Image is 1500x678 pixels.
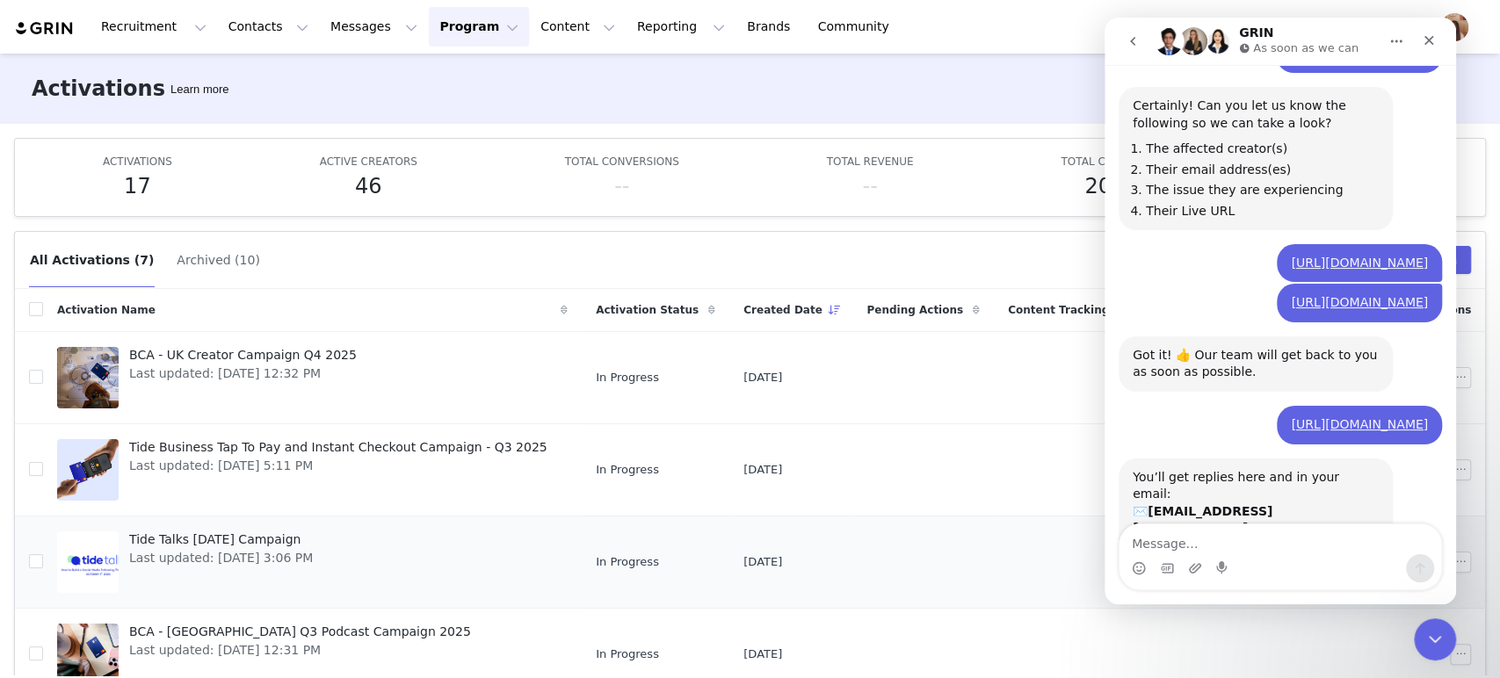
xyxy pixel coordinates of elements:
[320,155,417,168] span: ACTIVE CREATORS
[1311,7,1350,47] button: Search
[28,451,274,520] div: You’ll get replies here and in your email: ✉️
[743,461,782,479] span: [DATE]
[596,646,659,663] span: In Progress
[596,553,659,571] span: In Progress
[866,302,963,318] span: Pending Actions
[565,155,679,168] span: TOTAL CONVERSIONS
[355,170,382,202] h5: 46
[57,527,568,597] a: Tide Talks [DATE] CampaignLast updated: [DATE] 3:06 PM
[28,487,168,518] b: [EMAIL_ADDRESS][DOMAIN_NAME]
[218,7,319,47] button: Contacts
[29,246,155,274] button: All Activations (7)
[129,438,547,457] span: Tide Business Tap To Pay and Instant Checkout Campaign - Q3 2025
[129,457,547,475] span: Last updated: [DATE] 5:11 PM
[530,7,626,47] button: Content
[827,155,914,168] span: TOTAL REVENUE
[596,302,699,318] span: Activation Status
[1440,13,1468,41] img: bff6f5da-c049-4168-bbdf-4e3ee95c1c62.png
[55,544,69,558] button: Gif picker
[429,7,529,47] button: Program
[1414,618,1456,660] iframe: Intercom live chat
[103,155,172,168] span: ACTIVATIONS
[596,461,659,479] span: In Progress
[129,530,313,549] span: Tide Talks [DATE] Campaign
[176,246,260,274] button: Archived (10)
[129,623,471,641] span: BCA - [GEOGRAPHIC_DATA] Q3 Podcast Campaign 2025
[57,435,568,505] a: Tide Business Tap To Pay and Instant Checkout Campaign - Q3 2025Last updated: [DATE] 5:11 PM
[743,646,782,663] span: [DATE]
[27,544,41,558] button: Emoji picker
[14,441,288,574] div: You’ll get replies here and in your email:✉️[EMAIL_ADDRESS][DOMAIN_NAME]
[83,544,98,558] button: Upload attachment
[1105,18,1456,604] iframe: Intercom live chat
[129,641,471,660] span: Last updated: [DATE] 12:31 PM
[736,7,806,47] a: Brands
[1351,7,1389,47] a: Tasks
[301,537,330,565] button: Send a message…
[129,346,357,364] span: BCA - UK Creator Campaign Q4 2025
[596,369,659,386] span: In Progress
[320,7,428,47] button: Messages
[112,544,126,558] button: Start recording
[614,170,629,202] h5: --
[129,549,313,567] span: Last updated: [DATE] 3:06 PM
[808,7,908,47] a: Community
[15,507,337,537] textarea: Message…
[1430,13,1486,41] button: Profile
[14,20,76,37] img: grin logo
[743,302,822,318] span: Created Date
[1008,302,1175,318] span: Content Tracking Start Date
[57,302,156,318] span: Activation Name
[32,73,165,105] h3: Activations
[129,364,357,383] span: Last updated: [DATE] 12:32 PM
[1084,170,1125,202] h5: 206
[124,170,151,202] h5: 17
[167,81,232,98] div: Tooltip anchor
[743,369,782,386] span: [DATE]
[57,343,568,413] a: BCA - UK Creator Campaign Q4 2025Last updated: [DATE] 12:32 PM
[14,441,337,606] div: GRIN Helper says…
[743,553,782,571] span: [DATE]
[627,7,736,47] button: Reporting
[91,7,217,47] button: Recruitment
[1390,7,1429,47] button: Notifications
[1061,155,1149,168] span: TOTAL CONTENT
[862,170,877,202] h5: --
